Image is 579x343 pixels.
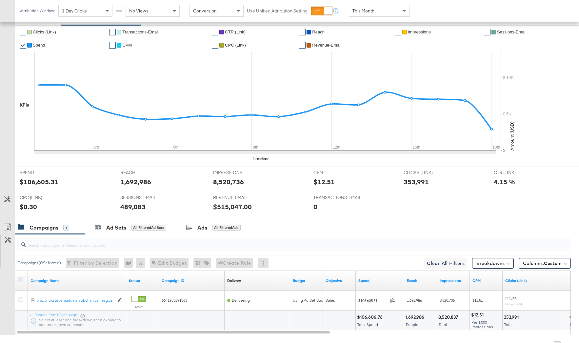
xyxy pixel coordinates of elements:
[63,225,69,231] div: 1
[213,194,262,201] span: REVENUE-EMAIL
[109,29,116,35] a: ✔
[358,298,388,303] span: $106,605.31
[406,314,426,320] div: 1,692,986
[227,278,241,283] div: Delivery
[252,155,269,162] div: Timeline
[299,42,306,49] a: ✔
[212,42,218,49] a: ✔
[20,102,29,108] div: KPIs
[313,170,363,176] span: CPM
[124,258,136,268] div: 0
[406,322,418,327] span: People
[213,170,262,176] span: IMPRESSIONS
[504,314,521,320] div: 353,991
[404,170,453,176] span: CLICKS (LINK)
[131,225,166,231] div: All Filtered Ad Sets
[193,8,217,14] span: Conversion
[162,298,187,303] span: 6641933291863
[17,260,61,266] div: Campaigns ( 0 Selected)
[20,42,26,49] a: ✔
[162,278,222,283] a: Your campaign ID.
[497,30,527,34] span: Sessions-Email
[472,278,500,283] a: The average cost you've paid to have 1,000 impressions of your ad.
[36,298,113,303] a: plat:fb_br:stevemadden_subchan:...all_reg:us
[122,30,159,34] span: Transactions-Email
[131,305,146,309] label: Active
[293,278,320,283] a: The maximum amount you're willing to spend on your ads, on average each day or over the lifetime ...
[427,259,465,268] span: Clear All Filters
[225,30,246,34] span: CTR (Link)
[299,29,306,35] a: ✔
[106,224,126,232] div: Ad Sets
[505,295,518,300] span: 353,991
[120,194,170,201] span: SESSIONS-EMAIL
[227,278,241,283] a: Reflects the ability of your Ad Campaign to achieve delivery based on ad states, schedule and bud...
[232,298,250,303] span: Delivering
[519,258,571,269] button: Columns:Custom
[213,177,244,187] div: 8,520,736
[20,29,26,35] a: ✔
[212,225,241,231] div: All Filtered Ads
[424,258,467,269] button: Clear All Filters
[313,202,317,212] div: 0
[523,260,562,267] span: Columns:
[357,314,385,320] div: $106,606.76
[484,29,490,35] a: ✔
[472,298,483,303] span: $12.51
[352,8,374,14] span: This Month
[407,278,434,283] a: The number of people your ad was served to.
[20,170,69,176] span: SPEND
[471,320,493,329] span: Per 1,000 Impressions
[408,30,431,34] span: Impressions
[20,194,69,201] span: CPC (LINK)
[357,322,378,327] span: Total Spend
[26,236,520,249] input: Search Campaigns by Name, ID or Objective
[20,9,55,13] div: Attribution Window:
[505,302,522,306] sub: Clicks (Link)
[438,314,460,320] div: 8,520,837
[440,298,455,303] span: 8,520,736
[313,194,363,201] span: TRANSACTIONS-EMAIL
[494,177,515,187] div: 4.15 %
[213,202,252,212] div: $515,047.00
[122,43,132,48] span: CPM
[504,322,512,327] span: Total
[30,224,58,232] div: Campaigns
[33,30,56,34] span: Clicks (Link)
[404,177,429,187] div: 353,991
[544,260,562,266] span: Custom
[120,170,170,176] span: REACH
[247,8,309,14] label: Use Unified Attribution Setting:
[395,29,401,35] a: ✔
[407,298,422,303] span: 1,692,986
[472,258,514,269] button: Breakdowns
[313,177,335,187] div: $12.51
[129,8,149,14] span: No Views
[33,43,45,48] span: Spend
[326,278,353,283] a: Your campaign's objective.
[505,278,566,283] a: The number of clicks on links appearing on your ad or Page that direct people to your sites off F...
[358,278,402,283] a: The total amount spent to date.
[293,298,329,303] div: Using Ad Set Budget
[129,278,156,283] a: Shows the current state of your Ad Campaign.
[471,312,486,318] div: $12.51
[20,202,37,212] div: $0.30
[509,122,515,151] text: Amount (USD)
[120,202,146,212] div: 489,083
[225,43,246,48] span: CPC (Link)
[30,278,124,283] a: Your campaign name.
[197,224,207,232] div: Ads
[20,177,58,187] div: $106,605.31
[212,29,218,35] a: ✔
[109,42,116,49] a: ✔
[312,43,341,48] span: Revenue-Email
[62,8,87,14] span: 1 Day Clicks
[120,177,151,187] div: 1,692,986
[326,298,335,303] span: Sales
[440,278,467,283] a: The number of times your ad was served. On mobile apps an ad is counted as served the first time ...
[312,30,325,34] span: Reach
[494,170,543,176] span: CTR (LINK)
[439,322,447,327] span: Total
